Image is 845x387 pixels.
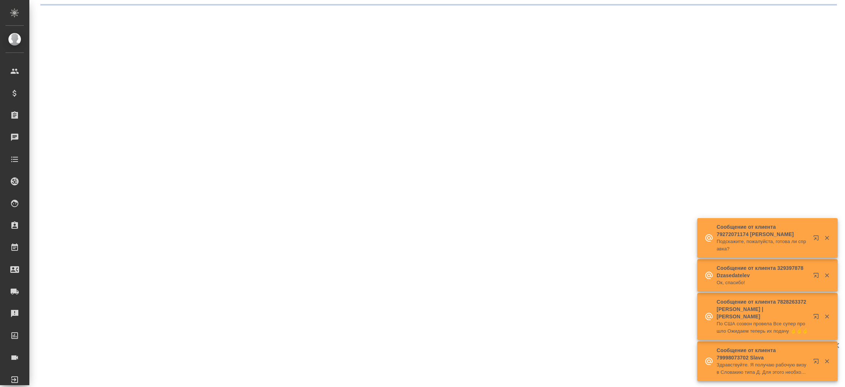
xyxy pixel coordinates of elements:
[717,264,808,279] p: Сообщение от клиента 329397878 Dzasedatelev
[717,347,808,361] p: Сообщение от клиента 79998073702 Slava
[819,358,834,365] button: Закрыть
[819,313,834,320] button: Закрыть
[717,361,808,376] p: Здравствуйте. Я получаю рабочую визу в Словакию типа Д. Для этого необходимо подтверждение бронирова
[717,238,808,253] p: Подскажите, пожалуйста, готова ли справка?
[809,309,826,327] button: Открыть в новой вкладке
[717,298,808,320] p: Сообщение от клиента 7828263372 [PERSON_NAME] | [PERSON_NAME]
[809,231,826,248] button: Открыть в новой вкладке
[717,320,808,335] p: По США созвон провела Все супер прошло Ожидаем теперь их подачу 🤞🤞🤞
[717,223,808,238] p: Сообщение от клиента 79272071174 [PERSON_NAME]
[819,235,834,241] button: Закрыть
[717,279,808,286] p: Ок, спасибо!
[809,268,826,286] button: Открыть в новой вкладке
[809,354,826,372] button: Открыть в новой вкладке
[819,272,834,279] button: Закрыть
